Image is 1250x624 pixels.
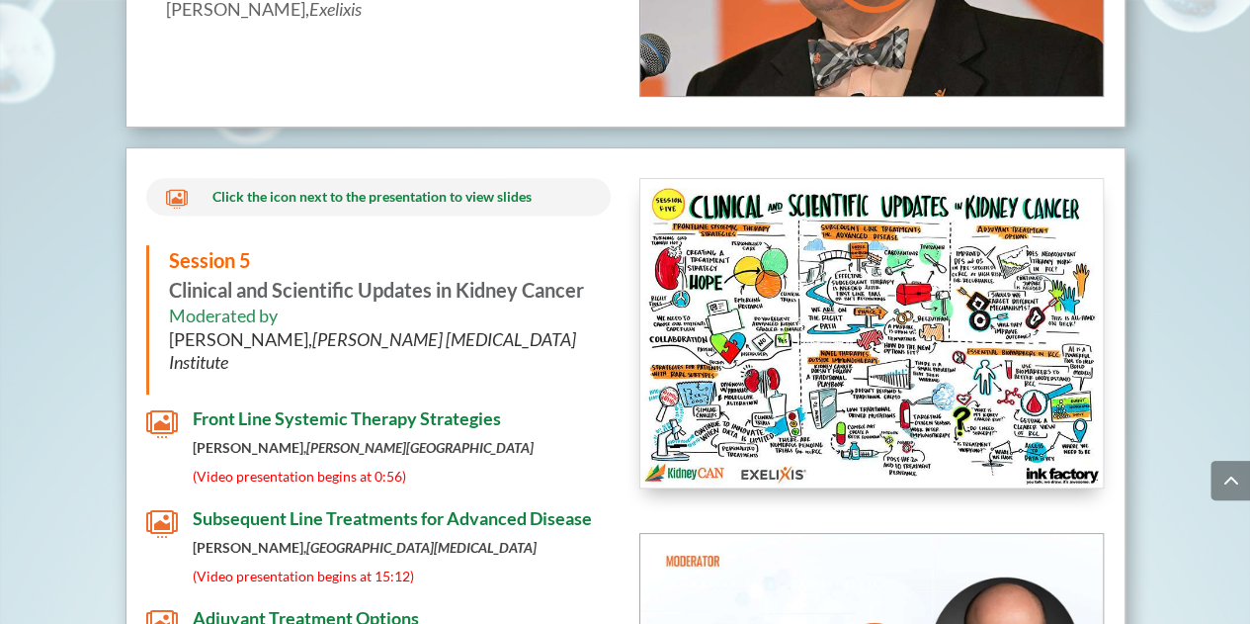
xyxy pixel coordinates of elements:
[193,407,501,429] span: Front Line Systemic Therapy Strategies
[306,439,534,456] em: [PERSON_NAME][GEOGRAPHIC_DATA]
[193,468,406,485] span: (Video presentation begins at 0:56)
[193,568,414,584] span: (Video presentation begins at 15:12)
[169,305,591,384] h6: Moderated by
[169,328,576,373] em: [PERSON_NAME] [MEDICAL_DATA] Institute
[169,328,576,373] span: [PERSON_NAME],
[640,179,1103,488] img: KidneyCAN_Ink Factory_Board Session 5
[306,539,537,556] em: [GEOGRAPHIC_DATA][MEDICAL_DATA]
[193,439,534,456] strong: [PERSON_NAME],
[193,539,537,556] strong: [PERSON_NAME],
[169,248,584,302] strong: Clinical and Scientific Updates in Kidney Cancer
[193,507,592,529] span: Subsequent Line Treatments for Advanced Disease
[212,188,532,205] span: Click the icon next to the presentation to view slides
[166,188,188,210] span: 
[169,248,251,272] span: Session 5
[146,508,178,540] span: 
[146,408,178,440] span: 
